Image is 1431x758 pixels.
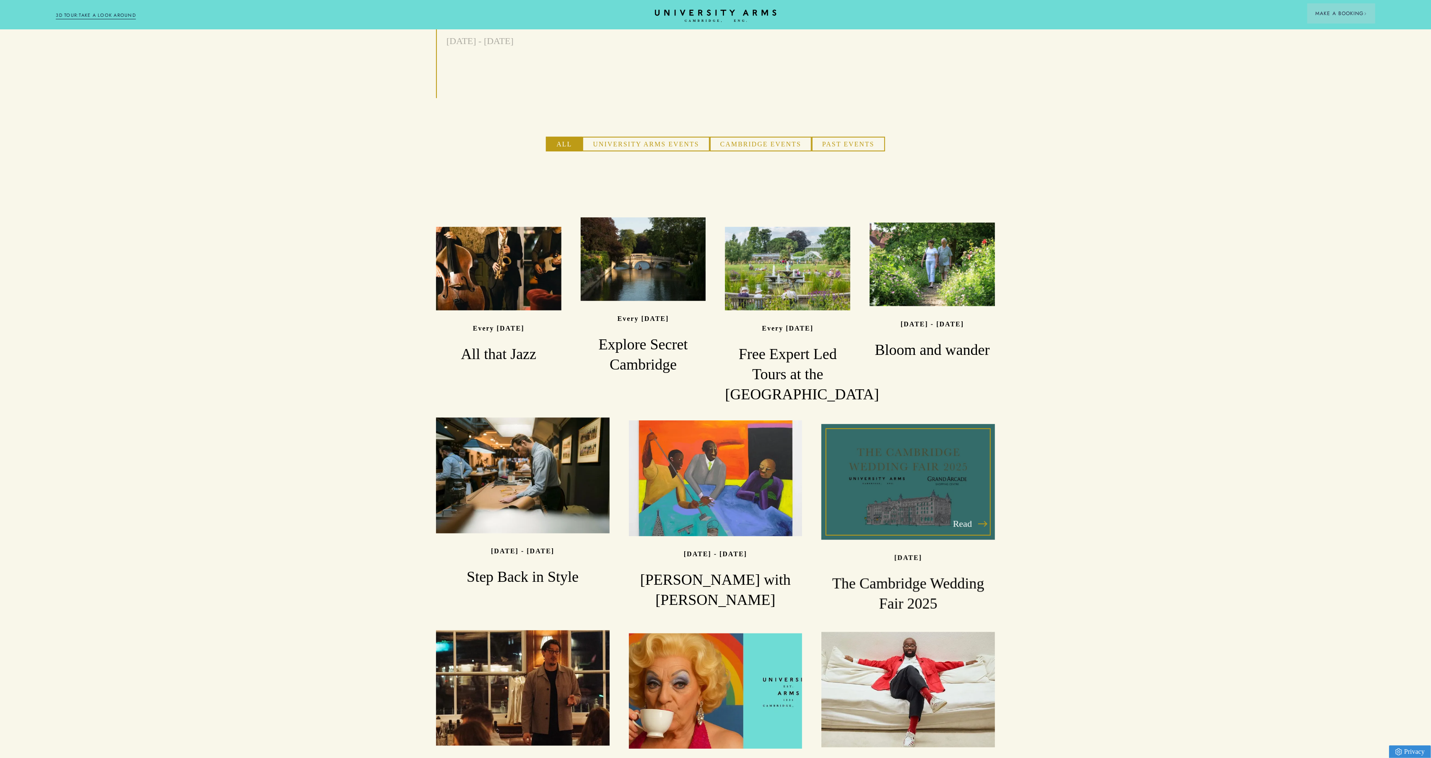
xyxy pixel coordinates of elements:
[581,217,706,375] a: image-2f25fcfe9322285f695cd42c2c60ad217806459a-4134x2756-jpg Every [DATE] Explore Secret Cambridge
[1389,745,1431,758] a: Privacy
[870,340,995,360] h3: Bloom and wander
[491,547,554,555] p: [DATE] - [DATE]
[581,335,706,375] h3: Explore Secret Cambridge
[821,424,995,614] a: Read image-76a666c791205a5b481a3cf653873a355df279d9-7084x3084-png [DATE] The Cambridge Wedding Fa...
[894,554,922,561] p: [DATE]
[546,137,582,152] button: All
[436,567,610,587] h3: Step Back in Style
[710,137,812,152] button: Cambridge Events
[725,344,850,405] h3: Free Expert Led Tours at the [GEOGRAPHIC_DATA]
[436,344,561,365] h3: All that Jazz
[582,137,709,152] button: University Arms Events
[618,315,669,322] p: Every [DATE]
[1395,748,1402,755] img: Privacy
[1364,12,1367,15] img: Arrow icon
[629,420,803,610] a: image-25df3ec9b37ea750cd6960da82533a974e7a0873-2560x2498-jpg [DATE] - [DATE] [PERSON_NAME] with [...
[762,325,814,332] p: Every [DATE]
[684,550,747,557] p: [DATE] - [DATE]
[655,10,777,23] a: Home
[436,417,610,587] a: image-7be44839b400e9dd94b2cafbada34606da4758ad-8368x5584-jpg [DATE] - [DATE] Step Back in Style
[870,223,995,360] a: image-44844f17189f97b16a1959cb954ea70d42296e25-6720x4480-jpg [DATE] - [DATE] Bloom and wander
[447,34,639,48] p: [DATE] - [DATE]
[436,227,561,365] a: image-573a15625ecc08a3a1e8ed169916b84ebf616e1d-2160x1440-jpg Every [DATE] All that Jazz
[821,574,995,614] h3: The Cambridge Wedding Fair 2025
[1307,3,1375,23] button: Make a BookingArrow icon
[725,227,850,405] a: image-0d4ad60cadd4bbe327cefbc3ad3ba3bd9195937d-7252x4840-jpg Every [DATE] Free Expert Led Tours a...
[56,12,136,19] a: 3D TOUR:TAKE A LOOK AROUND
[473,325,525,332] p: Every [DATE]
[901,320,964,328] p: [DATE] - [DATE]
[1316,10,1367,17] span: Make a Booking
[629,570,803,610] h3: [PERSON_NAME] with [PERSON_NAME]
[812,137,885,152] button: Past Events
